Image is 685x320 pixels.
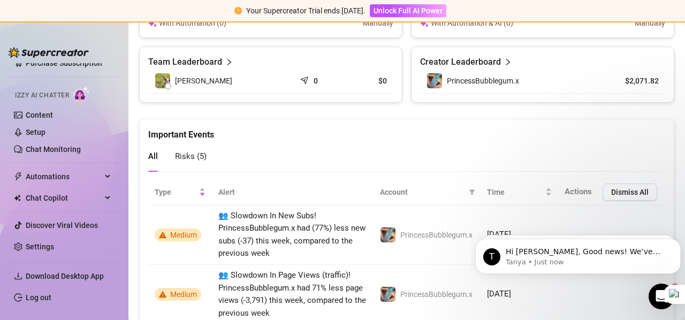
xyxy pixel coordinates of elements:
[159,231,166,239] span: warning
[487,289,511,299] span: [DATE]
[148,179,212,205] th: Type
[400,290,473,299] span: PrincessBubblegum.x
[73,86,90,102] img: AI Chatter
[159,17,226,29] article: With Automation (0)
[148,56,222,68] article: Team Leaderboard
[170,290,197,299] span: Medium
[26,111,53,119] a: Content
[420,56,501,68] article: Creator Leaderboard
[370,6,446,15] a: Unlock Full AI Power
[26,272,104,280] span: Download Desktop App
[26,145,81,154] a: Chat Monitoring
[427,73,442,88] img: PrincessBubblegum.x
[603,184,657,201] button: Dismiss All
[26,168,102,185] span: Automations
[469,189,475,195] span: filter
[611,188,649,196] span: Dismiss All
[380,186,465,198] span: Account
[175,151,207,161] span: Risks ( 5 )
[15,90,69,101] span: Izzy AI Chatter
[565,187,592,196] span: Actions
[471,216,685,291] iframe: Intercom notifications message
[26,189,102,207] span: Chat Copilot
[246,6,366,15] span: Your Supercreator Trial ends [DATE].
[218,270,366,318] span: 👥 Slowdown In Page Views (traffic)! PrincessBubblegum.x had 71% less page views (-3,791) this wee...
[467,184,477,200] span: filter
[9,47,89,58] img: logo-BBDzfeDw.svg
[159,291,166,298] span: warning
[649,284,674,309] iframe: Intercom live chat
[26,293,51,302] a: Log out
[218,211,366,258] span: 👥 Slowdown In New Subs! PrincessBubblegum.x had (77%) less new subs (-37) this week, compared to ...
[26,221,98,230] a: Discover Viral Videos
[148,151,158,161] span: All
[370,4,446,17] button: Unlock Full AI Power
[212,179,374,205] th: Alert
[170,231,197,239] span: Medium
[481,179,558,205] th: Time
[420,17,429,29] img: svg%3e
[431,17,513,29] article: With Automation & AI (0)
[148,119,665,141] div: Important Events
[26,242,54,251] a: Settings
[380,227,395,242] img: PrincessBubblegum.x
[26,128,45,136] a: Setup
[155,186,197,198] span: Type
[14,172,22,181] span: thunderbolt
[26,55,111,72] a: Purchase Subscription
[14,272,22,280] span: download
[635,17,665,29] article: Manually
[234,7,242,14] span: exclamation-circle
[225,56,233,68] span: right
[374,6,443,15] span: Unlock Full AI Power
[504,56,512,68] span: right
[610,75,659,86] article: $2,071.82
[300,74,311,85] span: send
[447,77,519,85] span: PrincessBubblegum.x
[14,194,21,202] img: Chat Copilot
[314,75,318,86] article: 0
[400,231,473,239] span: PrincessBubblegum.x
[487,186,543,198] span: Time
[363,17,393,29] article: Manually
[380,287,395,302] img: PrincessBubblegum.x
[351,75,387,86] article: $0
[155,73,170,88] img: Lily Hill
[148,17,157,29] img: svg%3e
[671,284,679,292] span: 2
[175,75,232,87] span: [PERSON_NAME]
